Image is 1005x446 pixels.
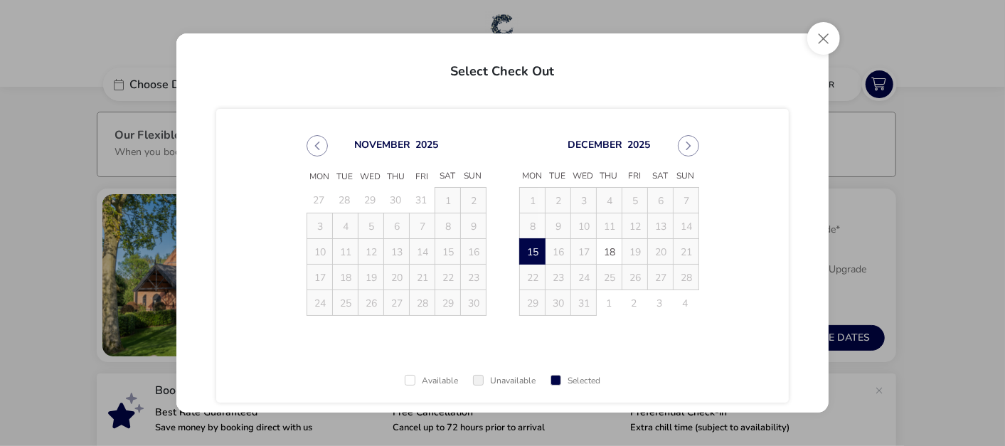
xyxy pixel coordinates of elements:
td: 1 [596,290,622,316]
td: 4 [332,213,358,239]
td: 4 [596,188,622,213]
td: 13 [383,239,409,265]
td: 19 [358,265,383,290]
td: 22 [519,265,545,290]
td: 24 [307,290,332,316]
td: 24 [570,265,596,290]
span: Thu [596,166,622,187]
span: Sun [460,166,486,187]
button: Choose Month [354,139,410,152]
td: 10 [307,239,332,265]
td: 27 [307,188,332,213]
h2: Select Check Out [188,48,817,89]
td: 4 [673,290,698,316]
td: 8 [519,213,545,239]
td: 29 [435,290,460,316]
span: Thu [383,166,409,188]
span: Fri [622,166,647,187]
td: 12 [358,239,383,265]
td: 29 [519,290,545,316]
td: 14 [673,213,698,239]
td: 15 [435,239,460,265]
td: 3 [647,290,673,316]
td: 13 [647,213,673,239]
td: 28 [673,265,698,290]
button: Close [807,22,840,55]
td: 31 [570,290,596,316]
td: 20 [647,239,673,265]
div: Unavailable [473,376,536,386]
td: 1 [435,188,460,213]
button: Choose Year [627,139,650,152]
td: 30 [545,290,570,316]
td: 17 [570,239,596,265]
td: 5 [358,213,383,239]
td: 25 [332,290,358,316]
td: 9 [545,213,570,239]
td: 29 [358,188,383,213]
button: Previous Month [307,135,328,156]
td: 19 [622,239,647,265]
div: Selected [551,376,601,386]
td: 11 [596,213,622,239]
td: 15 [519,239,545,265]
td: 23 [460,265,486,290]
td: 9 [460,213,486,239]
td: 17 [307,265,332,290]
span: Mon [519,166,545,187]
td: 5 [622,188,647,213]
td: 2 [622,290,647,316]
span: Fri [409,166,435,188]
td: 26 [358,290,383,316]
td: 16 [460,239,486,265]
span: Wed [570,166,596,187]
td: 28 [332,188,358,213]
span: Sat [435,166,460,187]
td: 23 [545,265,570,290]
span: Mon [307,166,332,188]
button: Choose Month [568,139,622,152]
td: 22 [435,265,460,290]
td: 3 [307,213,332,239]
td: 6 [383,213,409,239]
td: 1 [519,188,545,213]
span: 18 [597,240,622,265]
td: 31 [409,188,435,213]
td: 14 [409,239,435,265]
td: 11 [332,239,358,265]
div: Choose Date [294,118,712,333]
span: Sun [673,166,698,187]
td: 26 [622,265,647,290]
td: 10 [570,213,596,239]
div: Available [405,376,459,386]
span: Tue [545,166,570,187]
button: Choose Year [415,139,438,152]
span: Sat [647,166,673,187]
td: 16 [545,239,570,265]
td: 2 [545,188,570,213]
td: 30 [460,290,486,316]
td: 21 [409,265,435,290]
td: 7 [673,188,698,213]
td: 7 [409,213,435,239]
td: 12 [622,213,647,239]
td: 27 [647,265,673,290]
td: 8 [435,213,460,239]
td: 18 [596,239,622,265]
span: Tue [332,166,358,188]
td: 25 [596,265,622,290]
td: 3 [570,188,596,213]
td: 20 [383,265,409,290]
td: 18 [332,265,358,290]
td: 2 [460,188,486,213]
td: 27 [383,290,409,316]
td: 30 [383,188,409,213]
button: Next Month [678,135,699,156]
td: 28 [409,290,435,316]
span: Wed [358,166,383,188]
td: 21 [673,239,698,265]
span: 15 [521,240,546,265]
td: 6 [647,188,673,213]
